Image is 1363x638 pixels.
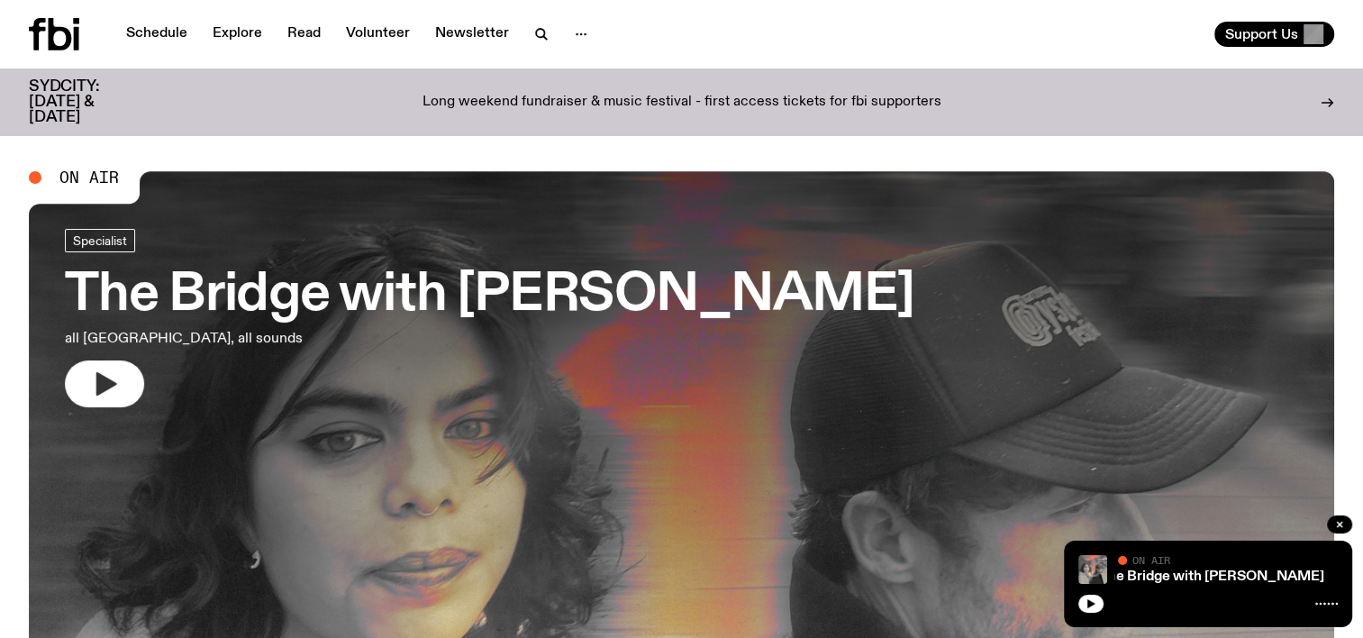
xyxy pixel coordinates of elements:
a: Volunteer [335,22,421,47]
h3: SYDCITY: [DATE] & [DATE] [29,79,144,125]
a: Newsletter [424,22,520,47]
span: Support Us [1225,26,1298,42]
a: Read [277,22,332,47]
a: The Bridge with [PERSON_NAME]all [GEOGRAPHIC_DATA], all sounds [65,229,914,407]
h3: The Bridge with [PERSON_NAME] [65,270,914,321]
span: On Air [1132,554,1170,566]
a: The Bridge with [PERSON_NAME] [1099,570,1324,584]
a: Specialist [65,229,135,252]
span: On Air [59,169,119,186]
p: Long weekend fundraiser & music festival - first access tickets for fbi supporters [423,95,941,111]
a: Schedule [115,22,198,47]
a: Explore [202,22,273,47]
p: all [GEOGRAPHIC_DATA], all sounds [65,328,526,350]
button: Support Us [1214,22,1334,47]
span: Specialist [73,233,127,247]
